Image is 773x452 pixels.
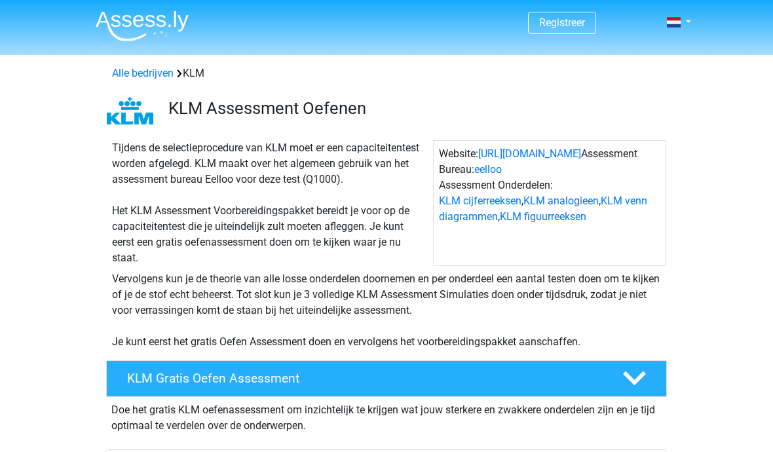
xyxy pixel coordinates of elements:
a: eelloo [474,163,502,176]
a: [URL][DOMAIN_NAME] [478,147,581,160]
a: Registreer [539,16,585,29]
a: KLM venn diagrammen [439,195,647,223]
a: KLM analogieen [523,195,599,207]
a: KLM cijferreeksen [439,195,521,207]
div: Vervolgens kun je de theorie van alle losse onderdelen doornemen en per onderdeel een aantal test... [107,271,666,350]
h3: KLM Assessment Oefenen [168,98,656,119]
div: Tijdens de selectieprocedure van KLM moet er een capaciteitentest worden afgelegd. KLM maakt over... [107,140,433,266]
div: Doe het gratis KLM oefenassessment om inzichtelijk te krijgen wat jouw sterkere en zwakkere onder... [106,397,667,434]
a: KLM figuurreeksen [500,210,586,223]
div: KLM [107,66,666,81]
a: Alle bedrijven [112,67,174,79]
div: Website: Assessment Bureau: Assessment Onderdelen: , , , [433,140,666,266]
h4: KLM Gratis Oefen Assessment [127,371,601,386]
a: KLM Gratis Oefen Assessment [101,360,672,397]
img: Assessly [96,10,189,41]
